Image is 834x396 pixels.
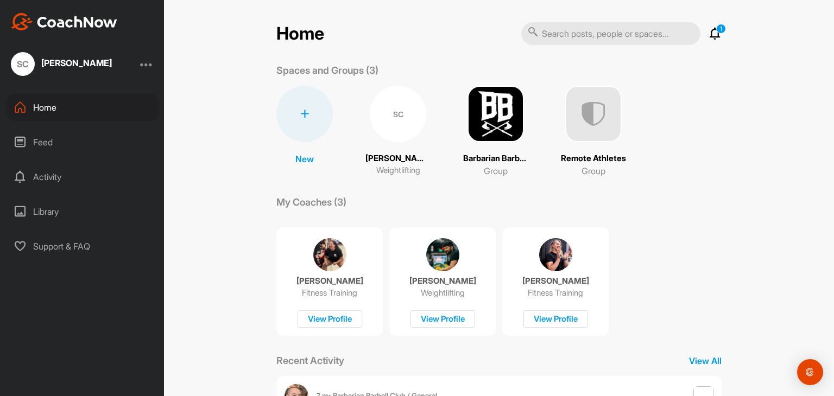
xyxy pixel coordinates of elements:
[276,63,378,78] p: Spaces and Groups (3)
[6,198,159,225] div: Library
[41,59,112,67] div: [PERSON_NAME]
[302,288,357,298] p: Fitness Training
[370,86,426,142] div: SC
[365,86,431,177] a: SC[PERSON_NAME]Weightlifting
[463,86,528,177] a: Barbarian Barbell ClubGroup
[409,276,476,286] p: [PERSON_NAME]
[410,310,475,328] div: View Profile
[6,129,159,156] div: Feed
[295,152,314,165] p: New
[528,288,583,298] p: Fitness Training
[296,276,363,286] p: [PERSON_NAME]
[6,94,159,121] div: Home
[521,22,700,45] input: Search posts, people or spaces...
[426,238,459,271] img: coach avatar
[276,23,324,44] h2: Home
[276,353,344,368] p: Recent Activity
[313,238,346,271] img: coach avatar
[298,310,362,328] div: View Profile
[689,354,722,367] p: View All
[561,86,626,177] a: Remote AthletesGroup
[716,24,726,34] p: 1
[539,238,572,271] img: coach avatar
[565,86,622,142] img: uAAAAAElFTkSuQmCC
[523,310,588,328] div: View Profile
[6,233,159,260] div: Support & FAQ
[6,163,159,190] div: Activity
[797,359,823,385] div: Open Intercom Messenger
[376,164,420,177] p: Weightlifting
[276,195,346,209] p: My Coaches (3)
[11,52,35,76] div: SC
[582,164,605,177] p: Group
[365,152,431,165] p: [PERSON_NAME]
[467,86,524,142] img: square_2f25284b2b04da45a059f982a48f0140.png
[11,13,117,30] img: CoachNow
[421,288,465,298] p: Weightlifting
[522,276,589,286] p: [PERSON_NAME]
[561,152,626,165] p: Remote Athletes
[484,164,508,177] p: Group
[463,152,528,165] p: Barbarian Barbell Club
